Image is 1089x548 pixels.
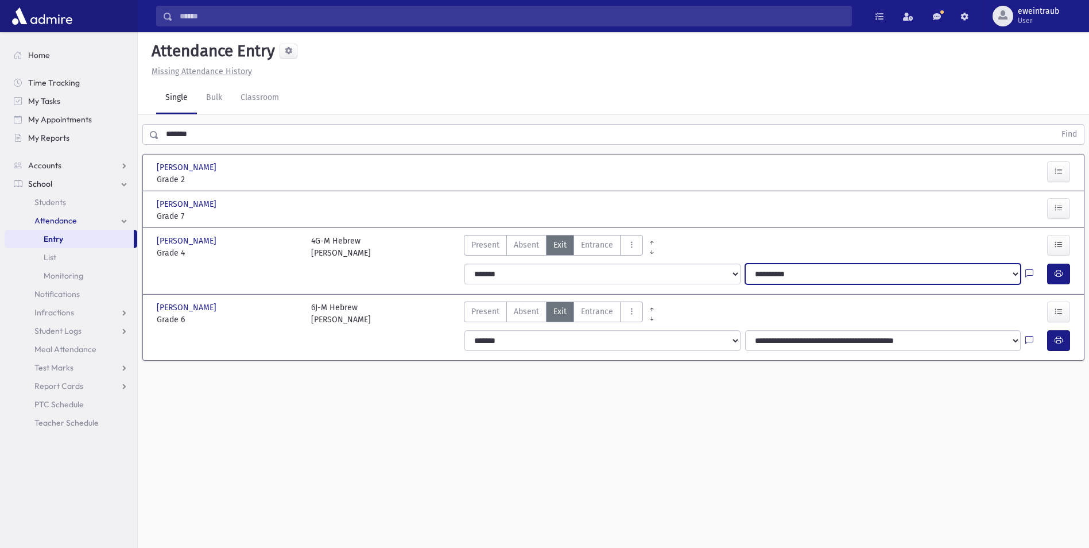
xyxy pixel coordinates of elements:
[5,110,137,129] a: My Appointments
[5,377,137,395] a: Report Cards
[157,198,219,210] span: [PERSON_NAME]
[553,239,567,251] span: Exit
[1018,7,1059,16] span: eweintraub
[28,179,52,189] span: School
[311,235,371,259] div: 4G-M Hebrew [PERSON_NAME]
[5,414,137,432] a: Teacher Schedule
[9,5,75,28] img: AdmirePro
[157,235,219,247] span: [PERSON_NAME]
[34,362,73,373] span: Test Marks
[34,197,66,207] span: Students
[28,78,80,88] span: Time Tracking
[44,271,83,281] span: Monitoring
[5,211,137,230] a: Attendance
[5,175,137,193] a: School
[5,92,137,110] a: My Tasks
[34,307,74,318] span: Infractions
[157,302,219,314] span: [PERSON_NAME]
[147,41,275,61] h5: Attendance Entry
[156,82,197,114] a: Single
[471,306,499,318] span: Present
[44,252,56,263] span: List
[1018,16,1059,25] span: User
[157,161,219,173] span: [PERSON_NAME]
[5,230,134,248] a: Entry
[514,306,539,318] span: Absent
[152,67,252,76] u: Missing Attendance History
[157,247,300,259] span: Grade 4
[34,418,99,428] span: Teacher Schedule
[173,6,851,26] input: Search
[157,210,300,222] span: Grade 7
[581,239,613,251] span: Entrance
[464,302,643,326] div: AttTypes
[34,215,77,226] span: Attendance
[231,82,288,114] a: Classroom
[5,46,137,64] a: Home
[5,395,137,414] a: PTC Schedule
[157,173,300,186] span: Grade 2
[28,114,92,125] span: My Appointments
[311,302,371,326] div: 6J-M Hebrew [PERSON_NAME]
[44,234,63,244] span: Entry
[5,322,137,340] a: Student Logs
[5,358,137,377] a: Test Marks
[553,306,567,318] span: Exit
[34,326,82,336] span: Student Logs
[28,96,60,106] span: My Tasks
[34,289,80,299] span: Notifications
[5,285,137,303] a: Notifications
[197,82,231,114] a: Bulk
[5,248,137,267] a: List
[581,306,613,318] span: Entrance
[34,399,84,410] span: PTC Schedule
[464,235,643,259] div: AttTypes
[5,129,137,147] a: My Reports
[5,267,137,285] a: Monitoring
[5,193,137,211] a: Students
[28,50,50,60] span: Home
[147,67,252,76] a: Missing Attendance History
[514,239,539,251] span: Absent
[5,340,137,358] a: Meal Attendance
[34,381,83,391] span: Report Cards
[5,303,137,322] a: Infractions
[471,239,499,251] span: Present
[28,160,61,171] span: Accounts
[1055,125,1084,144] button: Find
[28,133,69,143] span: My Reports
[5,74,137,92] a: Time Tracking
[34,344,96,354] span: Meal Attendance
[157,314,300,326] span: Grade 6
[5,156,137,175] a: Accounts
